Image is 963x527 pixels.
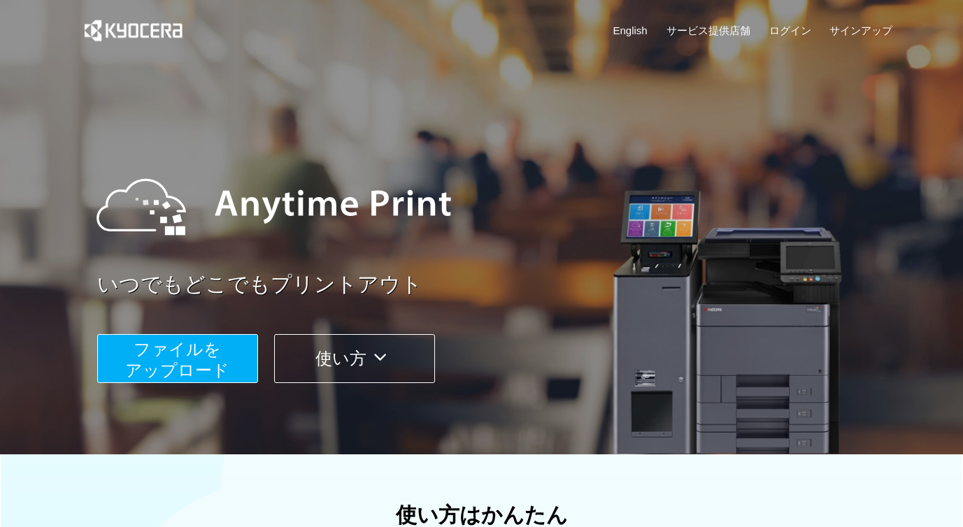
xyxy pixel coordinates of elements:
button: ファイルを​​アップロード [97,334,258,383]
a: English [613,23,648,38]
a: サービス提供店舗 [666,23,750,38]
button: 使い方 [274,334,435,383]
span: ファイルを ​​アップロード [125,340,229,380]
a: ログイン [769,23,811,38]
a: いつでもどこでもプリントアウト [97,270,901,300]
a: サインアップ [829,23,892,38]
